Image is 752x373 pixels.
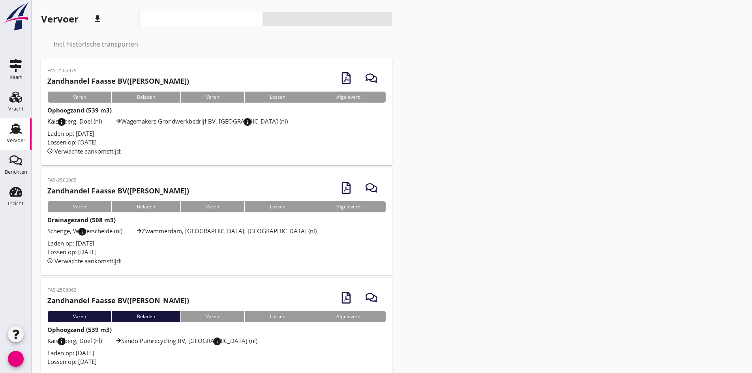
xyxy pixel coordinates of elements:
font: Varen [206,94,219,100]
font: Varen [73,313,86,320]
font: Vracht [8,105,24,112]
font: weergave_kop [145,14,259,24]
font: Varen [73,203,86,210]
font: Kaart [9,73,22,81]
font: Kaiserberg, Doel (nl) [47,337,102,345]
font: Afgeleverd [336,203,360,210]
font: FAS-2506079 [47,67,77,74]
font: Beladen [137,94,155,100]
font: Verwachte aankomsttijd: [54,147,122,155]
font: Sando Puinrecycling BV, [GEOGRAPHIC_DATA] (nl) [121,337,257,345]
font: info_overzicht [212,337,317,346]
font: Zandhandel Faasse BV [47,186,127,195]
font: Lossen [270,203,285,210]
font: ([PERSON_NAME]) [127,76,189,86]
font: Zwammerdam, [GEOGRAPHIC_DATA], [GEOGRAPHIC_DATA] (nl) [142,227,317,235]
font: bekijk_agenda [266,14,389,24]
font: Afgeleverd [336,313,360,320]
font: Varen [206,203,219,210]
font: ([PERSON_NAME]) [127,186,189,195]
font: Varen [73,94,86,100]
font: Kaiserberg, Doel (nl) [47,117,102,125]
font: Zandhandel Faasse BV [47,76,127,86]
font: Lossen op: [DATE] [47,358,97,366]
font: fout [302,293,340,302]
font: Afgeleverd [336,94,360,100]
font: Laden op: [DATE] [47,349,94,357]
font: FAS-2506063 [47,287,77,293]
font: Vervoer [7,137,25,144]
font: Laden op: [DATE] [47,129,94,137]
font: Lossen [270,313,285,320]
font: Beladen [137,203,155,210]
font: Lossen op: [DATE] [47,138,97,146]
font: fout [302,73,340,83]
font: Verwachte aankomsttijd: [54,257,122,265]
img: logo-small.a267ee39.svg [2,2,30,31]
font: Laden op: [DATE] [47,239,94,247]
font: info_overzicht [243,117,347,127]
font: selectievakje_omtrek_leeg [41,39,278,49]
font: Inzicht [8,200,24,207]
font: Ophoogzand (539 m3) [47,326,112,334]
font: info_overzicht [77,227,182,236]
font: Berichten [5,168,27,175]
font: Lossen [270,94,285,100]
font: info_overzicht [57,337,161,346]
font: Beladen [137,313,155,320]
font: Zandhandel Faasse BV [47,296,127,305]
font: Ophoogzand (539 m3) [47,106,112,114]
font: zoekopdracht [69,14,183,24]
font: FAS-2506065 [47,177,77,184]
font: Lossen op: [DATE] [47,248,97,256]
a: FAS-2506079Zandhandel Faasse BV([PERSON_NAME])VarenBeladenVarenLossenAfgeleverdOphoogzand (539 m3... [41,58,392,165]
font: Vervoer [41,12,79,25]
font: Varen [206,313,219,320]
font: Wagemakers Grondwerkbedrijf BV, [GEOGRAPHIC_DATA] (nl) [121,117,288,125]
a: FAS-2506065Zandhandel Faasse BV([PERSON_NAME])VarenBeladenVarenLossenAfgeleverdDrainagezand (508 ... [41,168,392,275]
font: Incl. historische transporten [54,40,138,49]
font: Schenge, Westerschelde (nl) [47,227,122,235]
font: ([PERSON_NAME]) [127,296,189,305]
font: info_overzicht [57,117,161,127]
font: Drainagezand (508 m3) [47,216,116,224]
